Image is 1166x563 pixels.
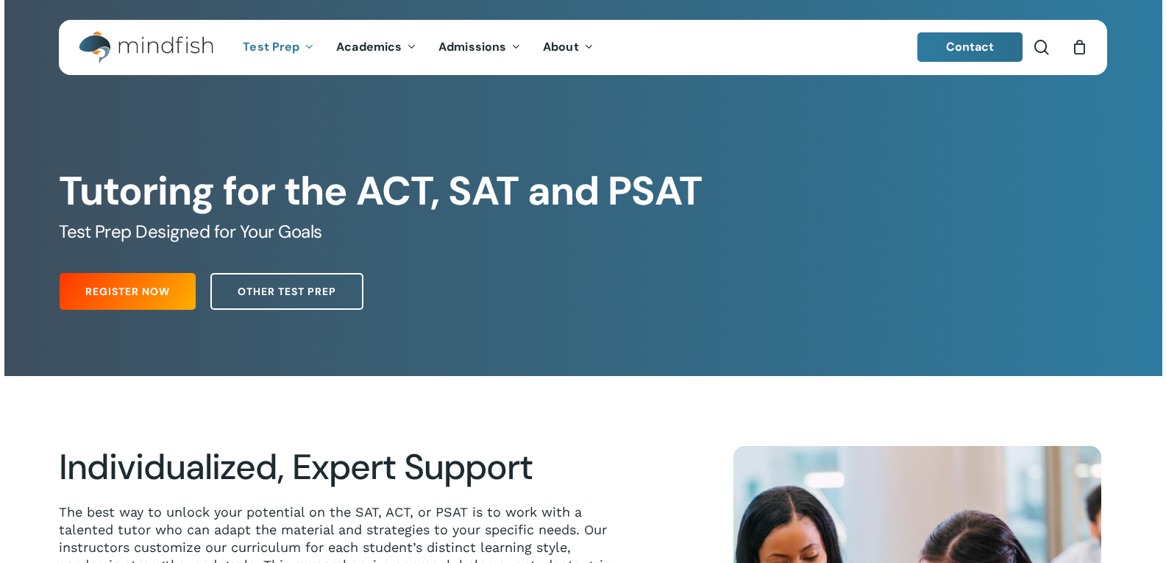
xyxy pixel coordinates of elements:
nav: Main Menu [232,20,604,75]
span: Academics [336,39,402,54]
a: Contact [917,32,1023,62]
h2: Individualized, Expert Support [59,446,625,489]
span: About [543,39,579,54]
h1: Tutoring for the ACT, SAT and PSAT [59,168,1106,215]
h5: Test Prep Designed for Your Goals [59,220,1106,244]
a: Academics [325,41,427,54]
a: About [532,41,605,54]
a: Cart [1071,39,1087,55]
a: Admissions [427,41,532,54]
span: Admissions [438,39,506,54]
a: Other Test Prep [210,273,363,310]
span: Register Now [85,284,170,299]
span: Other Test Prep [238,284,336,299]
span: Test Prep [243,39,299,54]
span: Contact [946,39,995,54]
a: Test Prep [232,41,325,54]
a: Register Now [60,273,196,310]
header: Main Menu [59,20,1107,75]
